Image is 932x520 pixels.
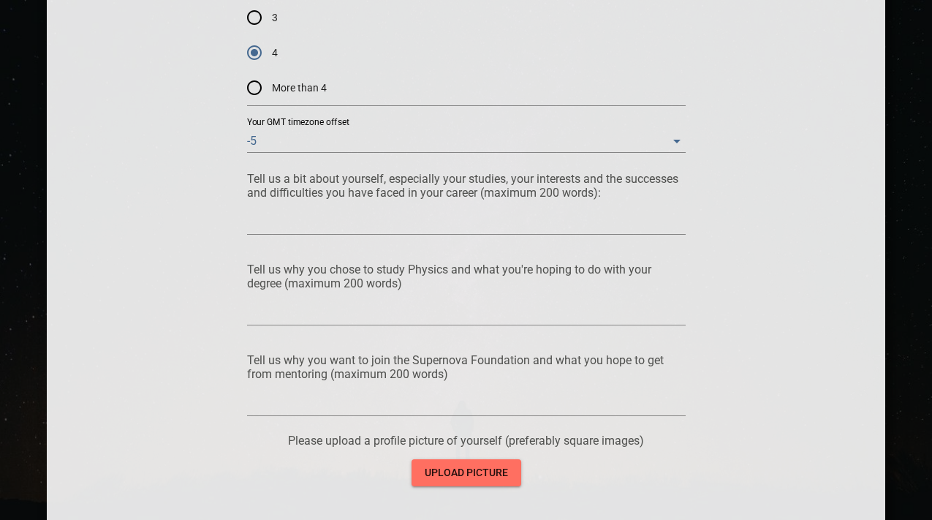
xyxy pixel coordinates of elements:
[412,459,521,486] button: upload picture
[423,464,509,482] span: upload picture
[247,353,686,381] p: Tell us why you want to join the Supernova Foundation and what you hope to get from mentoring (ma...
[272,10,278,26] span: 3
[247,118,349,127] label: Your GMT timezone offset
[272,45,278,61] span: 4
[247,434,686,448] p: Please upload a profile picture of yourself (preferably square images)
[247,172,686,200] p: Tell us a bit about yourself, especially your studies, your interests and the successes and diffi...
[247,129,686,153] div: -5
[247,263,686,290] p: Tell us why you chose to study Physics and what you're hoping to do with your degree (maximum 200...
[272,80,327,96] span: More than 4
